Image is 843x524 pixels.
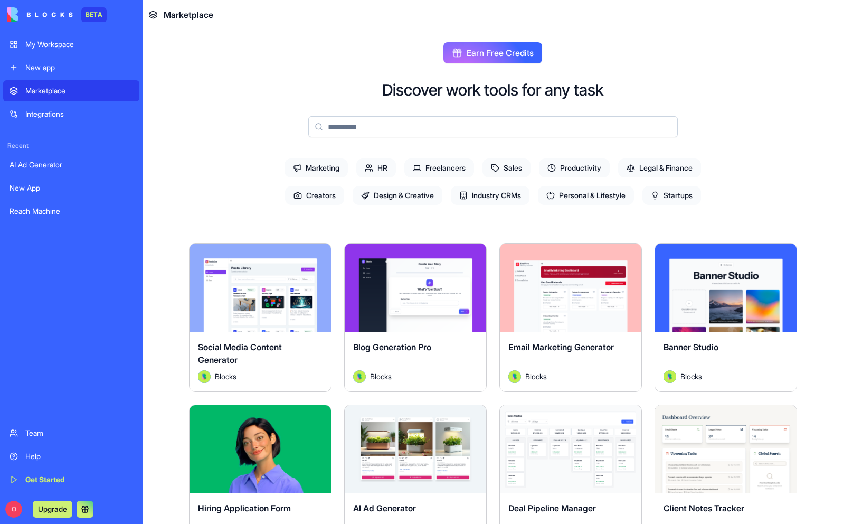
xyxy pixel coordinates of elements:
[3,177,139,199] a: New App
[382,80,603,99] h2: Discover work tools for any task
[467,46,534,59] span: Earn Free Credits
[81,7,107,22] div: BETA
[3,104,139,125] a: Integrations
[539,158,610,177] span: Productivity
[7,7,73,22] img: logo
[25,39,133,50] div: My Workspace
[508,503,596,513] span: Deal Pipeline Manager
[618,158,701,177] span: Legal & Finance
[3,80,139,101] a: Marketplace
[482,158,531,177] span: Sales
[664,370,676,383] img: Avatar
[3,446,139,467] a: Help
[215,371,236,382] span: Blocks
[5,501,22,518] span: O
[25,451,133,462] div: Help
[3,34,139,55] a: My Workspace
[664,503,744,513] span: Client Notes Tracker
[7,7,107,22] a: BETA
[353,503,416,513] span: AI Ad Generator
[25,62,133,73] div: New app
[10,183,133,193] div: New App
[3,57,139,78] a: New app
[3,201,139,222] a: Reach Machine
[285,186,344,205] span: Creators
[10,206,133,217] div: Reach Machine
[353,342,431,352] span: Blog Generation Pro
[164,8,213,21] span: Marketplace
[189,243,331,392] a: Social Media Content GeneratorAvatarBlocks
[25,428,133,438] div: Team
[508,370,521,383] img: Avatar
[353,370,366,383] img: Avatar
[3,154,139,175] a: AI Ad Generator
[353,186,442,205] span: Design & Creative
[198,503,291,513] span: Hiring Application Form
[356,158,396,177] span: HR
[198,342,282,365] span: Social Media Content Generator
[10,160,133,170] div: AI Ad Generator
[499,243,642,392] a: Email Marketing GeneratorAvatarBlocks
[3,423,139,444] a: Team
[3,142,139,150] span: Recent
[508,342,614,352] span: Email Marketing Generator
[25,109,133,119] div: Integrations
[451,186,529,205] span: Industry CRMs
[25,86,133,96] div: Marketplace
[285,158,348,177] span: Marketing
[25,474,133,485] div: Get Started
[525,371,547,382] span: Blocks
[344,243,487,392] a: Blog Generation ProAvatarBlocks
[538,186,634,205] span: Personal & Lifestyle
[3,469,139,490] a: Get Started
[404,158,474,177] span: Freelancers
[33,503,72,514] a: Upgrade
[664,342,718,352] span: Banner Studio
[443,42,542,63] button: Earn Free Credits
[33,501,72,518] button: Upgrade
[655,243,797,392] a: Banner StudioAvatarBlocks
[680,371,702,382] span: Blocks
[370,371,392,382] span: Blocks
[198,370,211,383] img: Avatar
[642,186,701,205] span: Startups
